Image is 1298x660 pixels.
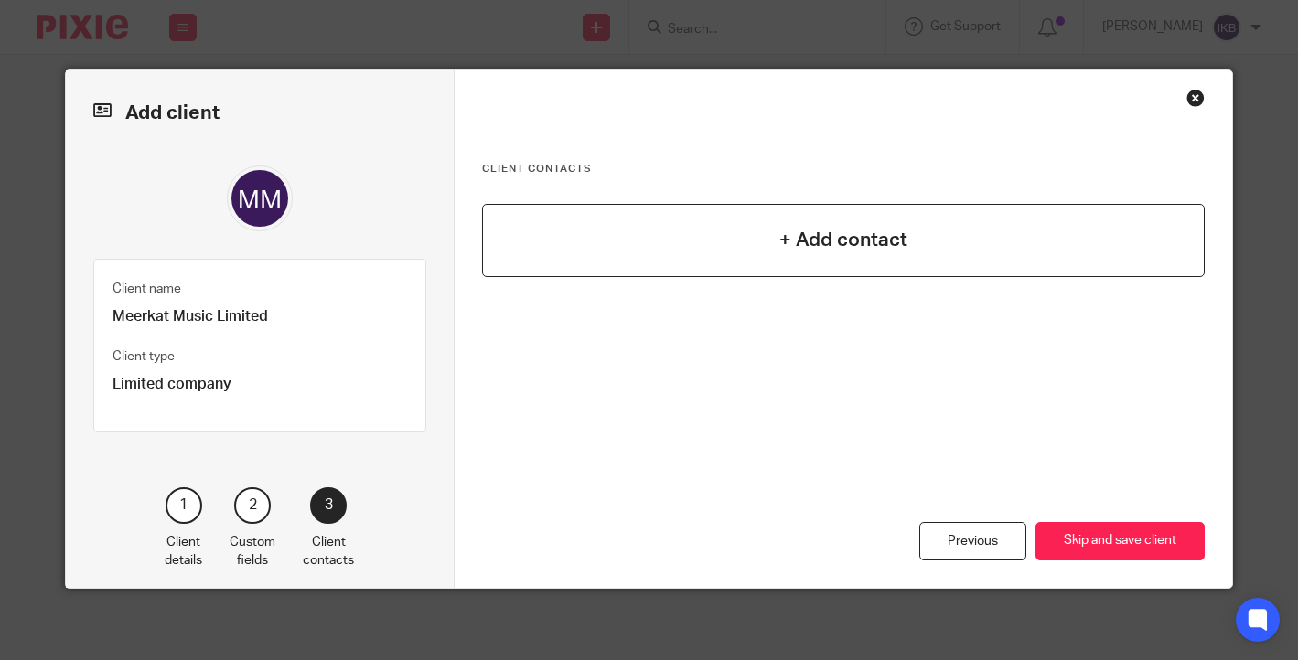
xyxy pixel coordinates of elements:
div: Close this dialog window [1186,89,1205,107]
p: Limited company [113,375,407,394]
p: Client details [165,533,202,570]
h4: + Add contact [779,226,907,254]
label: Client name [113,280,181,298]
img: svg%3E [227,165,293,231]
p: Client contacts [303,533,354,570]
div: 2 [234,487,271,524]
h3: Client contacts [482,162,1205,176]
p: Meerkat Music Limited [113,307,407,326]
label: Client type [113,347,175,366]
h2: Add client [93,98,426,129]
div: Previous [919,522,1026,561]
button: Skip and save client [1035,522,1205,561]
div: 3 [310,487,347,524]
div: 1 [166,487,202,524]
p: Custom fields [230,533,275,570]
